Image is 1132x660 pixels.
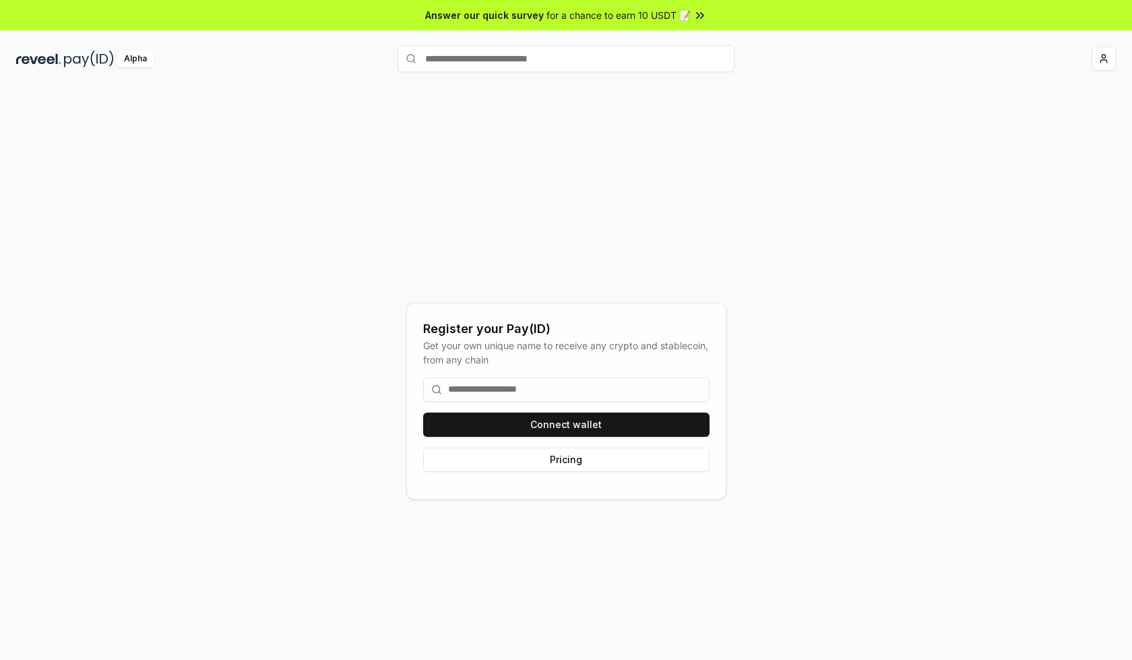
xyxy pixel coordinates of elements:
[423,448,710,472] button: Pricing
[64,51,114,67] img: pay_id
[425,8,544,22] span: Answer our quick survey
[423,338,710,367] div: Get your own unique name to receive any crypto and stablecoin, from any chain
[423,320,710,338] div: Register your Pay(ID)
[423,413,710,437] button: Connect wallet
[546,8,691,22] span: for a chance to earn 10 USDT 📝
[117,51,154,67] div: Alpha
[16,51,61,67] img: reveel_dark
